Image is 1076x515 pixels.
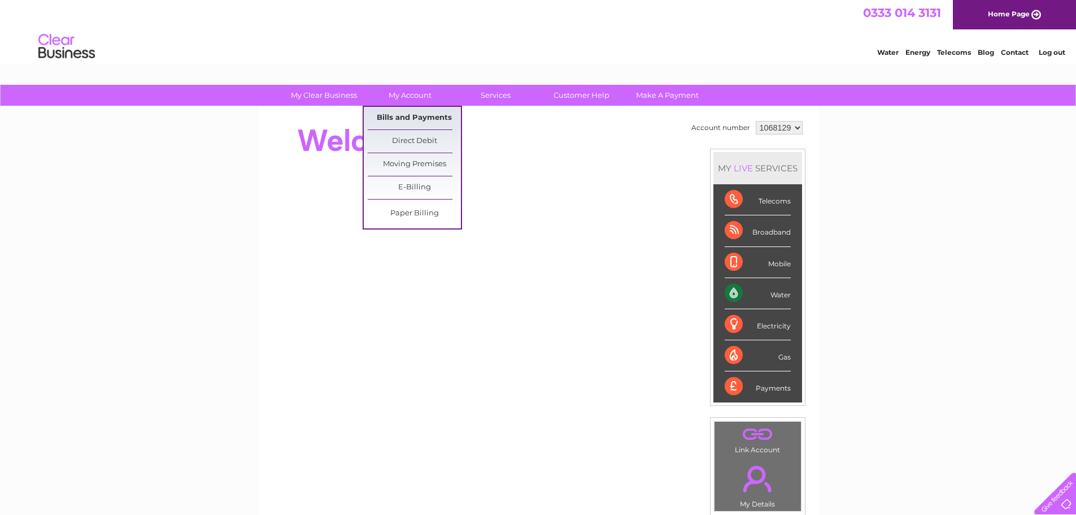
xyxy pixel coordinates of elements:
[368,176,461,199] a: E-Billing
[877,48,899,57] a: Water
[978,48,994,57] a: Blog
[725,340,791,371] div: Gas
[272,6,805,55] div: Clear Business is a trading name of Verastar Limited (registered in [GEOGRAPHIC_DATA] No. 3667643...
[725,184,791,215] div: Telecoms
[725,371,791,402] div: Payments
[863,6,941,20] a: 0333 014 3131
[725,309,791,340] div: Electricity
[725,278,791,309] div: Water
[937,48,971,57] a: Telecoms
[621,85,714,106] a: Make A Payment
[905,48,930,57] a: Energy
[725,247,791,278] div: Mobile
[277,85,371,106] a: My Clear Business
[449,85,542,106] a: Services
[368,130,461,153] a: Direct Debit
[725,215,791,246] div: Broadband
[368,202,461,225] a: Paper Billing
[717,425,798,444] a: .
[368,153,461,176] a: Moving Premises
[368,107,461,129] a: Bills and Payments
[713,152,802,184] div: MY SERVICES
[1039,48,1065,57] a: Log out
[1001,48,1029,57] a: Contact
[363,85,456,106] a: My Account
[714,421,801,457] td: Link Account
[38,29,95,64] img: logo.png
[689,118,753,137] td: Account number
[535,85,628,106] a: Customer Help
[714,456,801,512] td: My Details
[731,163,755,174] div: LIVE
[717,459,798,499] a: .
